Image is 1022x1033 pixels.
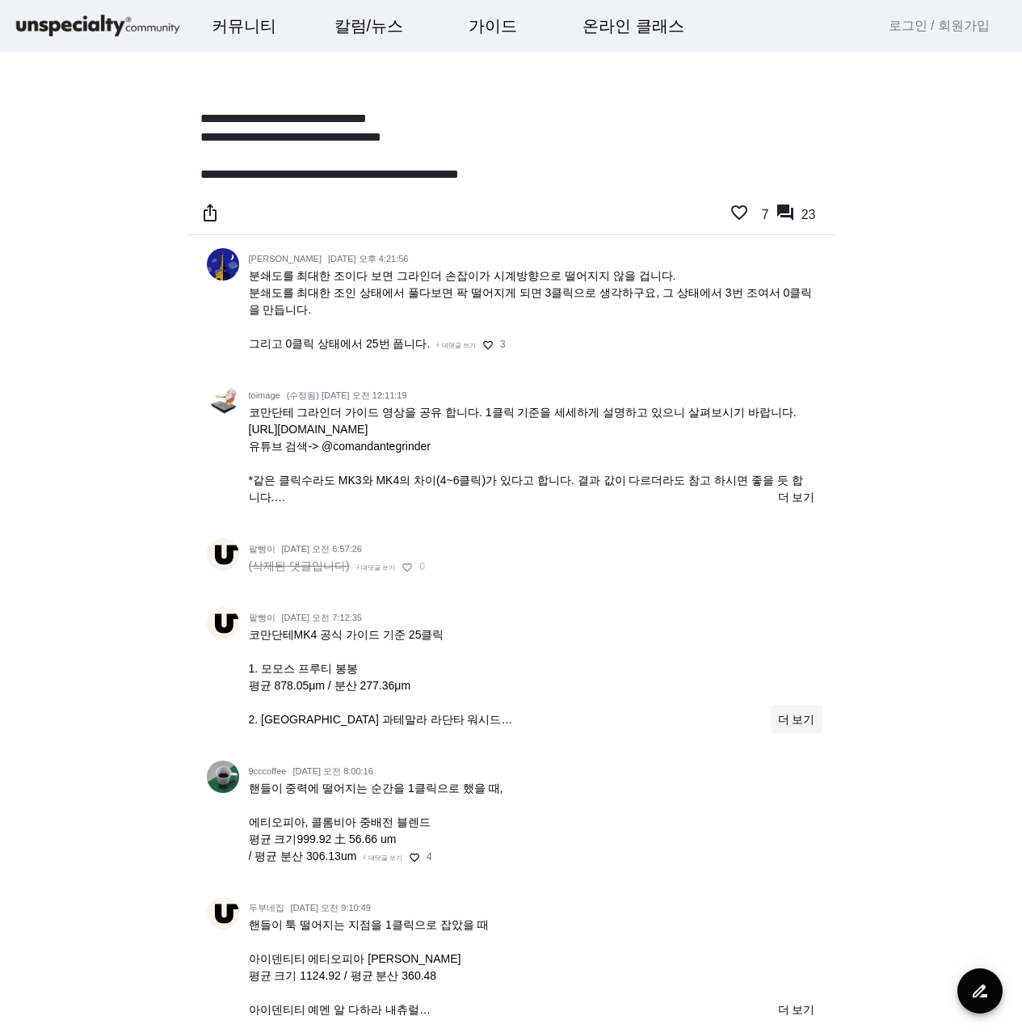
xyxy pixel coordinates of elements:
button: 더 보기 [771,705,822,734]
a: 팥빵이 [249,544,275,554]
span: 핸들이 중력에 떨어지는 순간을 1클릭으로 했을 때, 에티오피아, 콜롬비아 중배전 블렌드 평균 크기999.92 土 56.66 um / 평균 분산 306.13um [249,782,503,862]
span: 대화 [148,538,167,550]
span: (수정됨) [DATE] 오전 12:11:19 [287,390,407,400]
a: 가이드 [456,4,530,48]
mat-icon: favorite_border [482,339,494,351]
p: 23 [795,203,822,228]
span: [DATE] 오전 8:00:16 [292,766,372,776]
span: ↲ 대댓글 쓰기 [356,564,395,571]
a: 두부네집 [249,903,284,913]
a: toimage [249,390,280,400]
span: [DATE] 오후 4:21:56 [328,254,408,264]
a: 로그인 / 회원가입 [889,16,990,36]
span: [DATE] 오전 6:57:26 [282,544,362,554]
a: 9cccoffee [249,766,287,776]
a: 설정 [208,512,310,553]
span: 더 보기 [778,1001,815,1018]
span: 코만단테MK4 공식 가이드 기준 25클릭 1. 모모스 프루티 봉봉 평균 878.05μm / 분산 277.36μm 2. [GEOGRAPHIC_DATA] 과테말라 라단타 워시드 ... [249,628,513,777]
button: 더 보기 [771,995,822,1024]
img: logo [13,12,183,40]
span: 4 [427,851,432,862]
a: 팥빵이 [249,613,275,622]
p: 7 [755,203,776,228]
mat-icon: forum [776,203,795,222]
span: [DATE] 오전 9:10:49 [291,903,371,913]
a: 커뮤니티 [199,4,289,48]
a: 온라인 클래스 [570,4,697,48]
span: 홈 [51,537,61,550]
span: 0 [419,561,425,572]
button: 더 보기 [771,483,822,512]
span: 더 보기 [778,489,815,506]
a: 칼럼/뉴스 [322,4,417,48]
span: ↲ 대댓글 쓰기 [436,342,475,349]
span: 분쇄도를 최대한 조이다 보면 그라인더 손잡이가 시계방향으로 떨어지지 않을 겁니다. 분쇄도를 최대한 조인 상태에서 풀다보면 팍 떨어지게 되면 3클릭으로 생각하구요, 그 상태에서... [249,269,813,350]
span: 더 보기 [778,711,815,728]
a: 대화 [107,512,208,553]
mat-icon: favorite_border [402,562,413,573]
mat-icon: ios_share [200,203,220,222]
span: 3 [500,339,506,350]
mat-icon: favorite_border [730,203,749,222]
span: ↲ 대댓글 쓰기 [363,854,402,862]
span: (삭제된 댓글입니다) [249,559,350,572]
a: [PERSON_NAME] [249,254,322,264]
span: 설정 [250,537,269,550]
span: 코만단테 그라인더 가이드 영상을 공유 합니다. 1클릭 기준을 세세하게 설명하고 있으니 살펴보시기 바랍니다. [URL][DOMAIN_NAME] 유튜브 검색-> @comandan... [249,406,803,538]
a: 홈 [5,512,107,553]
span: [DATE] 오전 7:12:35 [282,613,362,622]
mat-icon: favorite_border [409,852,420,863]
